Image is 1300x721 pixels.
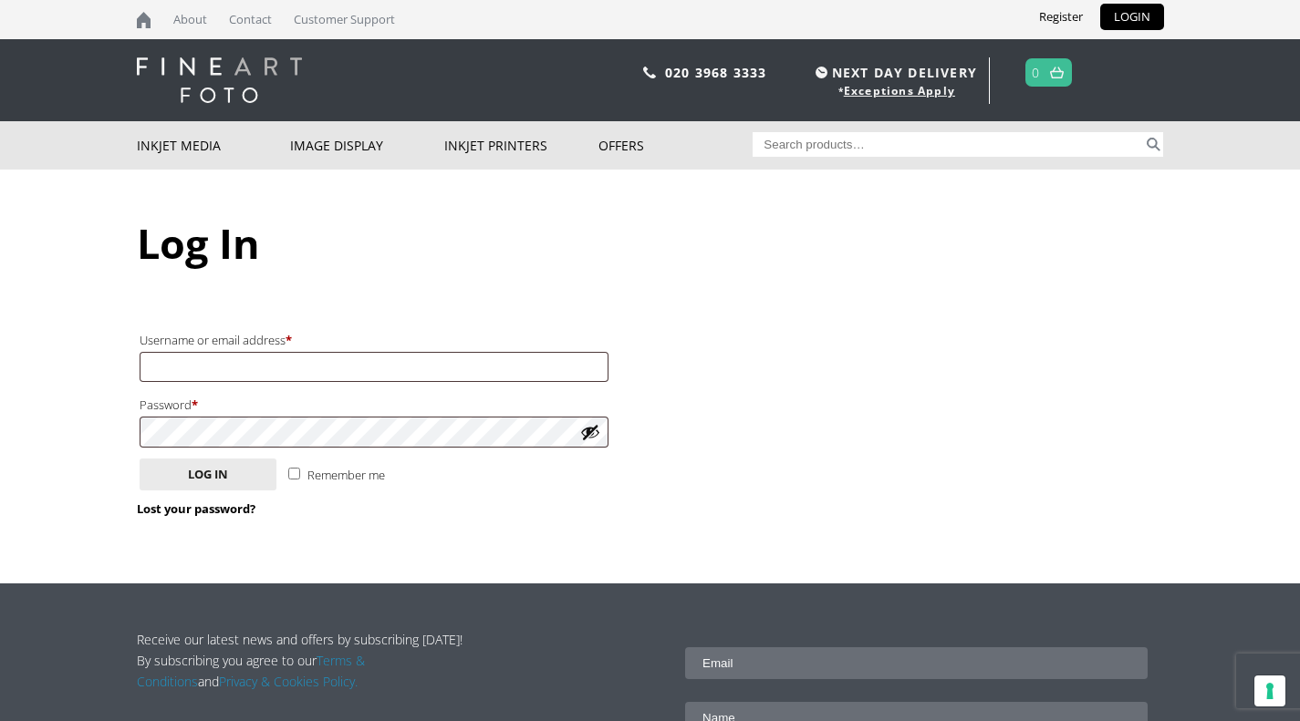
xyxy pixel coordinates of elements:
[753,132,1143,157] input: Search products…
[665,64,767,81] a: 020 3968 3333
[598,121,753,170] a: Offers
[811,62,977,83] span: NEXT DAY DELIVERY
[219,673,358,690] a: Privacy & Cookies Policy.
[137,215,1164,271] h1: Log In
[140,393,608,417] label: Password
[1032,59,1040,86] a: 0
[140,328,608,352] label: Username or email address
[140,458,276,490] button: Log in
[137,652,365,690] a: Terms & Conditions
[137,121,291,170] a: Inkjet Media
[685,647,1148,679] input: Email
[307,467,385,483] span: Remember me
[1100,4,1164,30] a: LOGIN
[1050,67,1064,78] img: basket.svg
[844,83,955,98] a: Exceptions Apply
[816,67,827,78] img: time.svg
[1254,675,1285,706] button: Your consent preferences for tracking technologies
[288,468,300,479] input: Remember me
[137,500,255,517] a: Lost your password?
[444,121,598,170] a: Inkjet Printers
[137,629,473,692] p: Receive our latest news and offers by subscribing [DATE]! By subscribing you agree to our and
[643,67,656,78] img: phone.svg
[137,57,302,103] img: logo-white.svg
[1025,4,1097,30] a: Register
[290,121,444,170] a: Image Display
[580,422,600,442] button: Show password
[1143,132,1164,157] button: Search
